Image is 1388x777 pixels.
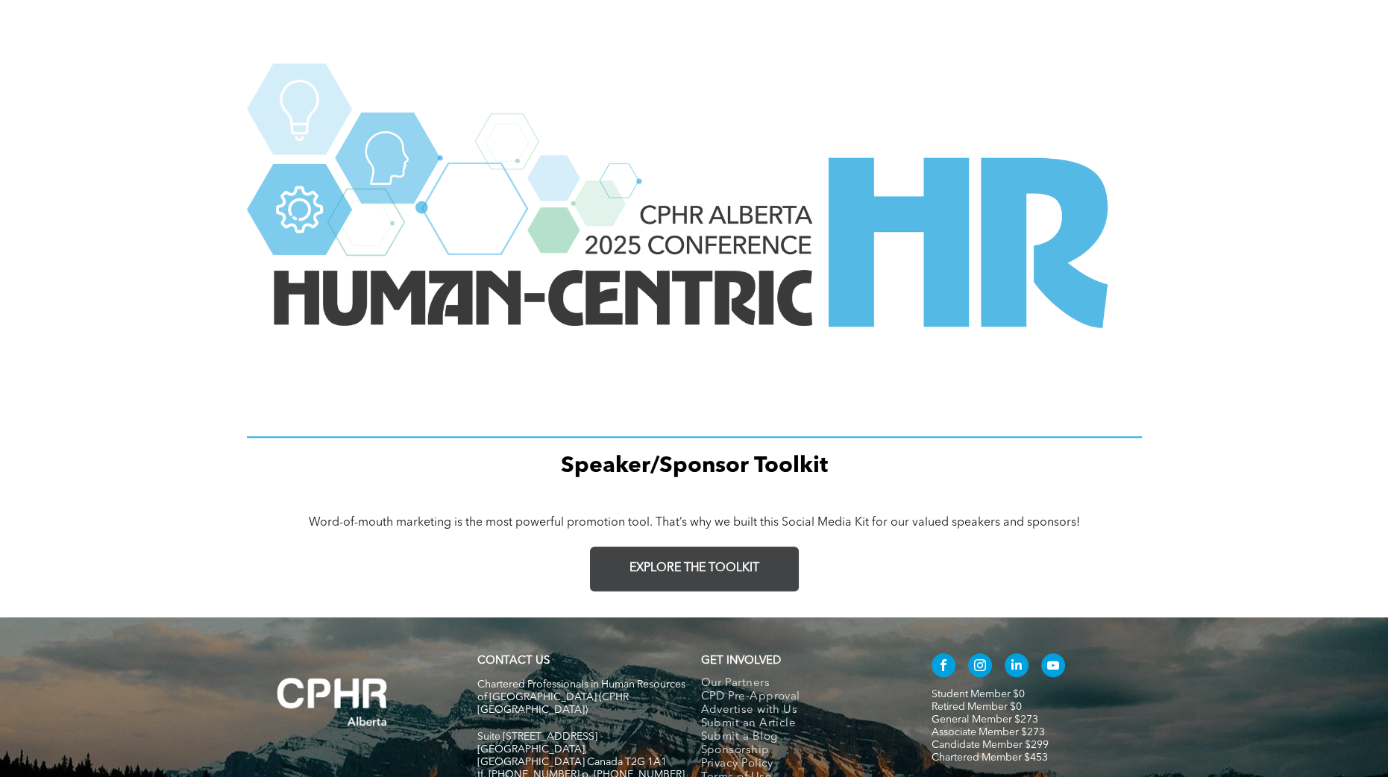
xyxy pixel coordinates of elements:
a: Chartered Member $453 [932,752,1048,763]
a: Candidate Member $299 [932,740,1049,750]
span: Suite [STREET_ADDRESS] [477,732,597,742]
a: Associate Member $273 [932,727,1045,737]
a: Retired Member $0 [932,702,1022,712]
a: CONTACT US [477,655,550,667]
img: A white background with a few lines on it [247,647,418,756]
span: EXPLORE THE TOOLKIT [629,561,759,576]
span: Word-of-mouth marketing is the most powerful promotion tool. That’s why we built this Social Medi... [309,517,1080,529]
a: linkedin [1005,653,1029,681]
a: Sponsorship [701,744,900,758]
span: GET INVOLVED [701,655,781,667]
span: [GEOGRAPHIC_DATA], [GEOGRAPHIC_DATA] Canada T2G 1A1 [477,744,667,767]
span: Chartered Professionals in Human Resources of [GEOGRAPHIC_DATA] (CPHR [GEOGRAPHIC_DATA]) [477,679,685,715]
a: youtube [1041,653,1065,681]
a: facebook [932,653,955,681]
span: Speaker/Sponsor Toolkit [561,455,828,477]
a: General Member $273 [932,714,1038,725]
a: Privacy Policy [701,758,900,771]
a: Advertise with Us [701,704,900,717]
a: instagram [968,653,992,681]
a: EXPLORE THE TOOLKIT [590,547,799,591]
a: Our Partners [701,677,900,691]
img: The logo for the human-centric hr conference in alberta. [247,63,1142,429]
a: Student Member $0 [932,689,1025,699]
a: Submit an Article [701,717,900,731]
a: CPD Pre-Approval [701,691,900,704]
a: Submit a Blog [701,731,900,744]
